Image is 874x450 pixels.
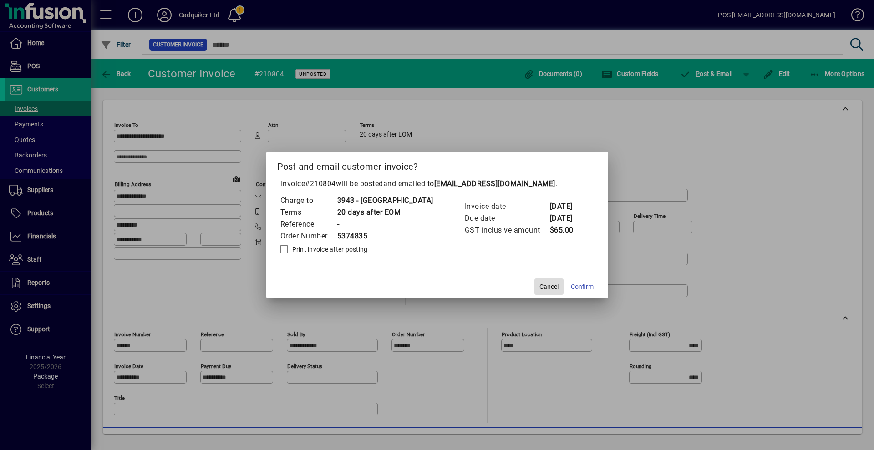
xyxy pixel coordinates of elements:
span: and emailed to [383,179,555,188]
label: Print invoice after posting [290,245,368,254]
td: 5374835 [337,230,433,242]
button: Confirm [567,278,597,295]
span: Cancel [539,282,559,292]
td: Terms [280,207,337,218]
td: [DATE] [549,212,586,224]
b: [EMAIL_ADDRESS][DOMAIN_NAME] [434,179,555,188]
span: #210804 [305,179,336,188]
td: GST inclusive amount [464,224,549,236]
button: Cancel [534,278,564,295]
td: Reference [280,218,337,230]
p: Invoice will be posted . [277,178,597,189]
td: Invoice date [464,201,549,212]
span: Confirm [571,282,594,292]
td: [DATE] [549,201,586,212]
td: 3943 - [GEOGRAPHIC_DATA] [337,195,433,207]
td: 20 days after EOM [337,207,433,218]
td: $65.00 [549,224,586,236]
td: Order Number [280,230,337,242]
td: Due date [464,212,549,224]
td: - [337,218,433,230]
td: Charge to [280,195,337,207]
h2: Post and email customer invoice? [266,152,608,178]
